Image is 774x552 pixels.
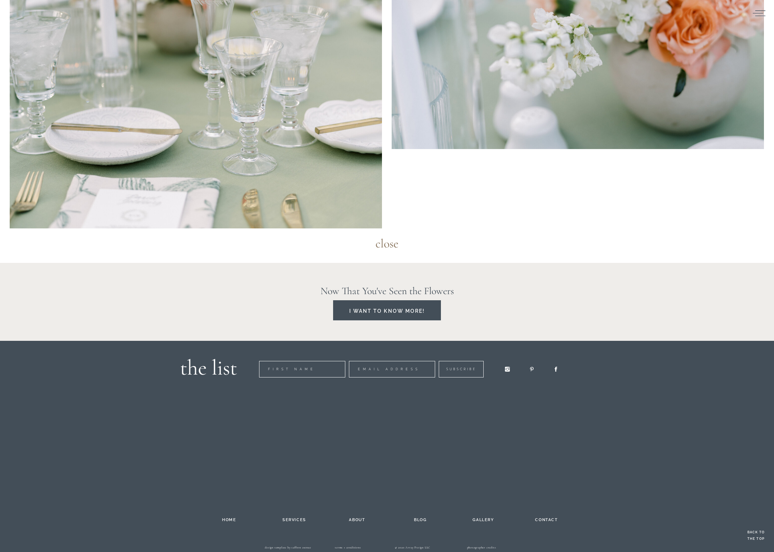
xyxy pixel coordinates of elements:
h1: Now That You've Seen the Flowers [285,283,489,297]
a: home [208,516,251,522]
h3: © 2020 Array Design LLC [378,546,447,552]
a: gallery [464,516,503,522]
button: Subscribe [197,22,242,38]
a: design template by saffron avenue [258,546,318,552]
a: photographer credits [447,546,516,552]
a: I want to know more! [340,306,434,314]
a: terms + conditions [318,546,378,552]
h1: the list [173,352,237,377]
a: services [275,516,314,522]
span: Subscribe [204,28,234,32]
a: contact [527,516,566,522]
a: back to the top [745,529,767,548]
a: close [369,235,405,254]
a: blog [401,516,440,522]
a: about [337,516,377,522]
